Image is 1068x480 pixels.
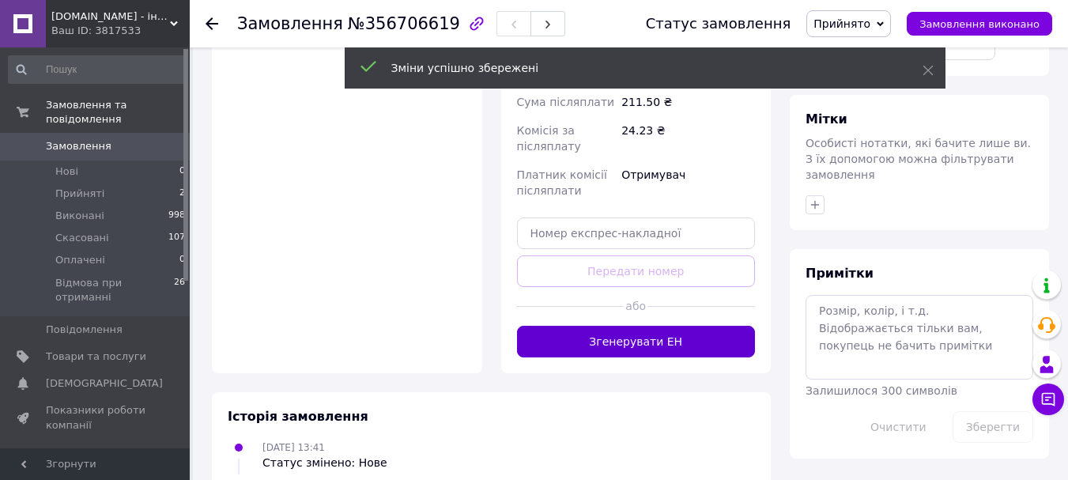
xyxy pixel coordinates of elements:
span: Повідомлення [46,323,123,337]
span: Товари та послуги [46,350,146,364]
span: Сума післяплати [517,96,615,108]
span: Показники роботи компанії [46,403,146,432]
span: Виконані [55,209,104,223]
span: Замовлення та повідомлення [46,98,190,127]
span: [DATE] 13:41 [262,442,325,453]
input: Номер експрес-накладної [517,217,756,249]
span: 998 [168,209,185,223]
div: 211.50 ₴ [618,88,758,116]
span: або [624,298,647,314]
span: Панель управління [46,445,146,474]
span: Історія замовлення [228,409,368,424]
input: Пошук [8,55,187,84]
span: Відмова при отриманні [55,276,174,304]
div: Повернутися назад [206,16,218,32]
span: Особисті нотатки, які бачите лише ви. З їх допомогою можна фільтрувати замовлення [806,137,1031,181]
span: [DEMOGRAPHIC_DATA] [46,376,163,391]
span: Скасовані [55,231,109,245]
span: Залишилося 300 символів [806,384,957,397]
span: Оплачені [55,253,105,267]
div: Статус замовлення [646,16,791,32]
span: Замовлення [46,139,111,153]
div: 24.23 ₴ [618,116,758,161]
span: 2 [179,187,185,201]
span: 0 [179,253,185,267]
div: Зміни успішно збережені [391,60,883,76]
button: Згенерувати ЕН [517,326,756,357]
span: 0 [179,164,185,179]
span: Нові [55,164,78,179]
span: 107 [168,231,185,245]
span: 26 [174,276,185,304]
span: Примітки [806,266,874,281]
span: Nemo.market - інтернет-магазин для тварин [51,9,170,24]
span: Мітки [806,111,847,127]
span: Прийняті [55,187,104,201]
button: Замовлення виконано [907,12,1052,36]
span: №356706619 [348,14,460,33]
span: Замовлення виконано [919,18,1040,30]
span: Платник комісії післяплати [517,168,607,197]
span: Комісія за післяплату [517,124,581,153]
span: Замовлення [237,14,343,33]
div: Отримувач [618,161,758,205]
span: Прийнято [813,17,870,30]
button: Чат з покупцем [1032,384,1064,415]
div: Статус змінено: Нове [262,455,387,471]
div: Ваш ID: 3817533 [51,24,190,38]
